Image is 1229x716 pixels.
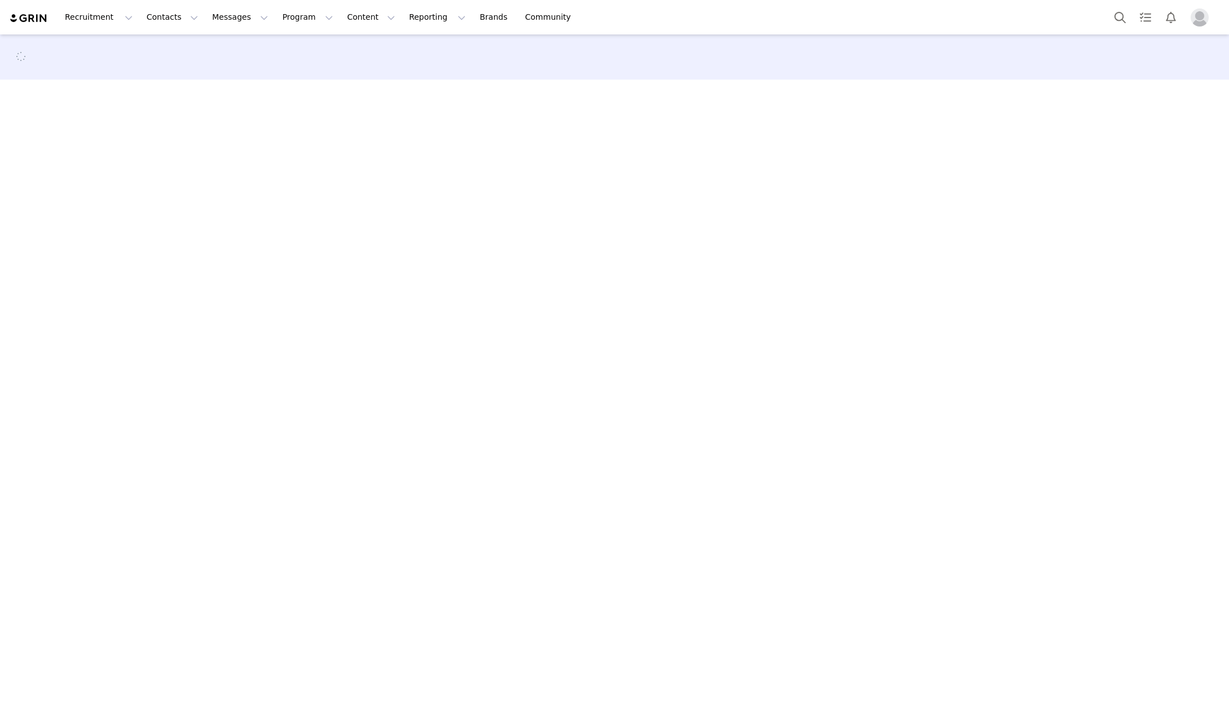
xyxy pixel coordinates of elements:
button: Notifications [1158,5,1183,30]
img: placeholder-profile.jpg [1191,8,1209,27]
button: Recruitment [58,5,139,30]
img: grin logo [9,13,49,24]
button: Contacts [140,5,205,30]
a: Brands [473,5,517,30]
button: Reporting [402,5,472,30]
a: Community [519,5,583,30]
button: Messages [205,5,275,30]
button: Profile [1184,8,1220,27]
a: Tasks [1133,5,1158,30]
button: Program [275,5,340,30]
button: Content [340,5,402,30]
button: Search [1108,5,1133,30]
